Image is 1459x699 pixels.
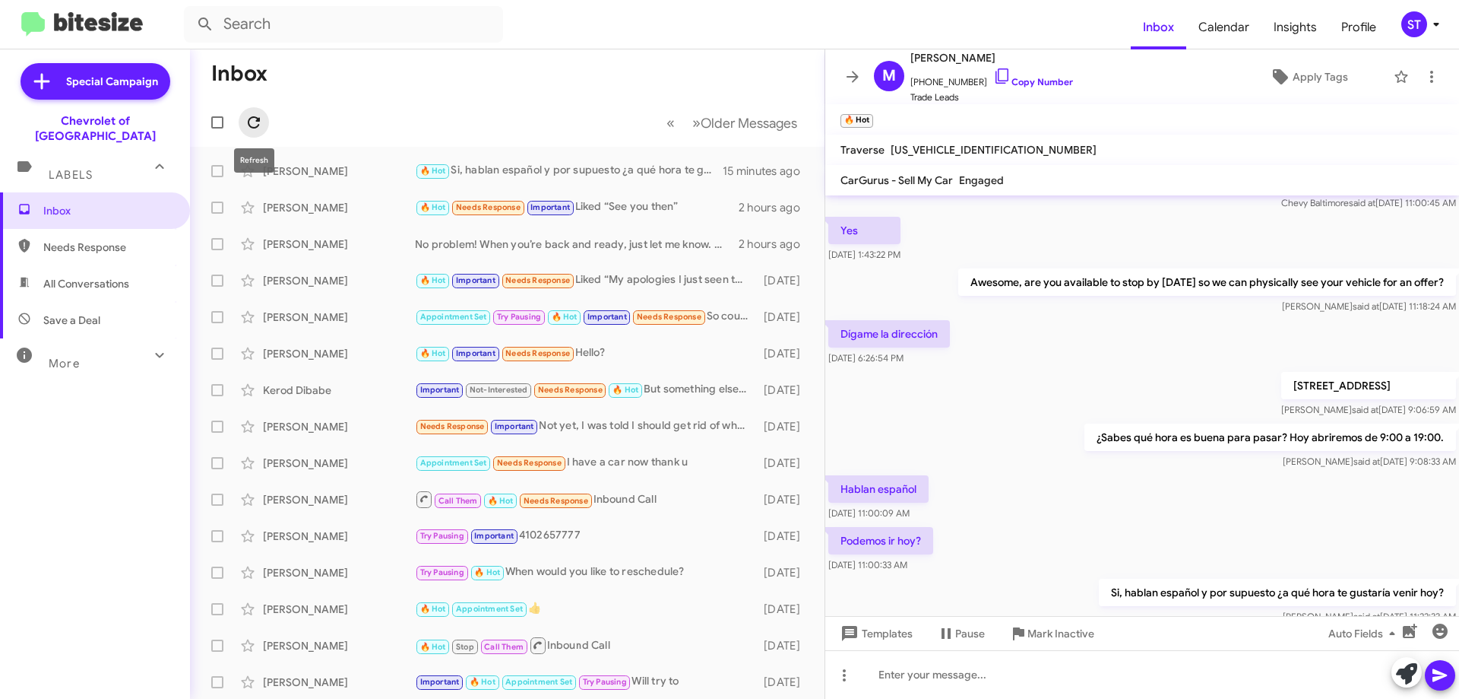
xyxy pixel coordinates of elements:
span: said at [1349,197,1375,208]
div: Inbound Call [415,490,756,509]
span: Needs Response [456,202,521,212]
span: Needs Response [505,348,570,358]
span: Apply Tags [1293,63,1348,91]
span: Templates [837,620,913,647]
span: 🔥 Hot [612,385,638,395]
div: [DATE] [756,602,812,617]
span: [PERSON_NAME] [910,49,1073,67]
span: Needs Response [505,275,570,285]
span: [DATE] 11:00:09 AM [828,507,910,519]
div: I have a car now thank u [415,454,756,472]
a: Inbox [1131,5,1186,49]
span: said at [1353,300,1379,312]
span: Appointment Set [505,677,572,687]
a: Copy Number [993,76,1073,87]
span: Calendar [1186,5,1261,49]
span: [PHONE_NUMBER] [910,67,1073,90]
span: [DATE] 11:00:33 AM [828,559,907,570]
div: Liked “My apologies I just seen the question” [415,272,756,289]
button: Pause [925,620,997,647]
div: [PERSON_NAME] [263,492,415,507]
p: Si, hablan español y por supuesto ¿a qué hora te gustaría venir hoy? [1099,579,1456,606]
div: 2 hours ago [739,200,812,215]
div: [PERSON_NAME] [263,638,415,653]
div: So could you please come and get the truck 🙏 [415,308,756,326]
div: Kerod Dibabe [263,383,415,398]
nav: Page navigation example [658,107,806,138]
span: Inbox [43,203,172,218]
span: Special Campaign [66,74,158,89]
span: CarGurus - Sell My Car [840,173,953,187]
div: 15 minutes ago [723,164,812,179]
span: Needs Response [637,312,701,322]
div: [DATE] [756,273,812,288]
span: Important [495,421,534,431]
div: [DATE] [756,346,812,361]
span: Needs Response [538,385,603,395]
p: Podemos ir hoy? [828,527,933,554]
div: [DATE] [756,529,812,544]
span: M [882,64,896,88]
div: [PERSON_NAME] [263,456,415,471]
div: [PERSON_NAME] [263,237,415,252]
span: 🔥 Hot [488,496,514,506]
span: Appointment Set [420,312,487,322]
div: [PERSON_NAME] [263,529,415,544]
span: « [666,113,675,132]
span: Needs Response [497,458,562,468]
span: [PERSON_NAME] [DATE] 11:18:24 AM [1282,300,1456,312]
span: Important [456,348,495,358]
div: [PERSON_NAME] [263,273,415,288]
button: ST [1388,11,1442,37]
div: Hello? [415,345,756,362]
small: 🔥 Hot [840,114,873,128]
button: Mark Inactive [997,620,1106,647]
span: said at [1352,404,1378,415]
span: Trade Leads [910,90,1073,105]
div: 4102657777 [415,527,756,545]
span: 🔥 Hot [470,677,495,687]
span: Stop [456,642,474,652]
input: Search [184,6,503,43]
button: Apply Tags [1230,63,1386,91]
span: Traverse [840,143,885,157]
p: ¿Sabes qué hora es buena para pasar? Hoy abriremos de 9:00 a 19:00. [1084,424,1456,451]
span: [PERSON_NAME] [DATE] 11:22:33 AM [1283,611,1456,622]
span: Not-Interested [470,385,528,395]
a: Special Campaign [21,63,170,100]
span: [PERSON_NAME] [DATE] 9:06:59 AM [1281,404,1456,415]
div: [PERSON_NAME] [263,200,415,215]
span: Call Them [484,642,524,652]
span: » [692,113,701,132]
div: ST [1401,11,1427,37]
span: Older Messages [701,115,797,132]
span: Important [456,275,495,285]
span: 🔥 Hot [420,348,446,358]
div: Inbound Call [415,636,756,655]
span: [US_VEHICLE_IDENTIFICATION_NUMBER] [891,143,1097,157]
span: Save a Deal [43,313,100,328]
span: 🔥 Hot [552,312,578,322]
div: Not yet, I was told I should get rid of what I have first [415,418,756,435]
div: [PERSON_NAME] [263,346,415,361]
p: [STREET_ADDRESS] [1281,372,1456,399]
span: Insights [1261,5,1329,49]
div: 👍 [415,600,756,618]
span: Appointment Set [420,458,487,468]
span: Important [474,531,514,541]
div: 2 hours ago [739,237,812,252]
span: Needs Response [420,421,485,431]
span: Needs Response [524,496,588,506]
span: Try Pausing [420,531,464,541]
div: Si, hablan español y por supuesto ¿a qué hora te gustaría venir hoy? [415,162,723,180]
span: All Conversations [43,276,129,291]
div: When would you like to reschedule? [415,564,756,581]
span: Appointment Set [456,604,523,614]
span: said at [1353,456,1380,467]
div: Liked “See you then” [415,199,739,216]
span: Important [420,677,460,687]
div: [PERSON_NAME] [263,310,415,325]
div: [DATE] [756,419,812,434]
span: Labels [49,168,93,182]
